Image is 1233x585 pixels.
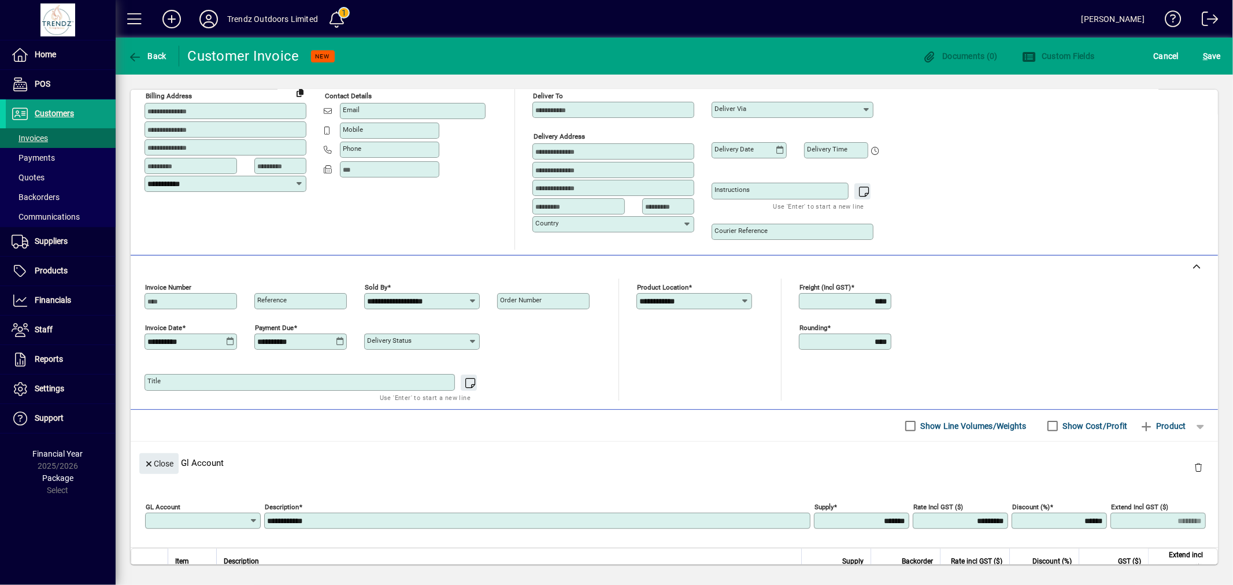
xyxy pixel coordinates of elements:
[1184,453,1212,481] button: Delete
[1082,10,1145,28] div: [PERSON_NAME]
[1184,462,1212,472] app-page-header-button: Delete
[35,79,50,88] span: POS
[12,212,80,221] span: Communications
[190,9,227,29] button: Profile
[136,458,182,468] app-page-header-button: Close
[1111,503,1168,511] mat-label: Extend incl GST ($)
[365,283,387,291] mat-label: Sold by
[1032,555,1072,568] span: Discount (%)
[6,375,116,403] a: Settings
[343,125,363,134] mat-label: Mobile
[799,324,827,332] mat-label: Rounding
[1156,2,1182,40] a: Knowledge Base
[714,186,750,194] mat-label: Instructions
[1200,46,1224,66] button: Save
[1134,416,1192,436] button: Product
[920,46,1001,66] button: Documents (0)
[6,168,116,187] a: Quotes
[125,46,169,66] button: Back
[35,325,53,334] span: Staff
[1203,47,1221,65] span: ave
[913,503,963,511] mat-label: Rate incl GST ($)
[814,503,834,511] mat-label: Supply
[12,192,60,202] span: Backorders
[714,145,754,153] mat-label: Delivery date
[12,153,55,162] span: Payments
[35,384,64,393] span: Settings
[6,70,116,99] a: POS
[799,283,851,291] mat-label: Freight (incl GST)
[6,148,116,168] a: Payments
[35,236,68,246] span: Suppliers
[714,105,746,113] mat-label: Deliver via
[227,10,318,28] div: Trendz Outdoors Limited
[144,454,174,473] span: Close
[535,219,558,227] mat-label: Country
[6,286,116,315] a: Financials
[951,555,1002,568] span: Rate incl GST ($)
[6,257,116,286] a: Products
[153,9,190,29] button: Add
[35,413,64,423] span: Support
[367,336,412,345] mat-label: Delivery status
[35,295,71,305] span: Financials
[1012,503,1050,511] mat-label: Discount (%)
[145,283,191,291] mat-label: Invoice number
[807,145,847,153] mat-label: Delivery time
[1156,549,1203,574] span: Extend incl GST ($)
[6,128,116,148] a: Invoices
[175,555,189,568] span: Item
[35,266,68,275] span: Products
[116,46,179,66] app-page-header-button: Back
[35,50,56,59] span: Home
[131,442,1218,484] div: Gl Account
[1139,417,1186,435] span: Product
[6,404,116,433] a: Support
[35,109,74,118] span: Customers
[6,40,116,69] a: Home
[1019,46,1098,66] button: Custom Fields
[12,173,45,182] span: Quotes
[6,227,116,256] a: Suppliers
[6,316,116,345] a: Staff
[1203,51,1208,61] span: S
[257,296,287,304] mat-label: Reference
[1061,420,1128,432] label: Show Cost/Profit
[188,47,299,65] div: Customer Invoice
[1022,51,1095,61] span: Custom Fields
[12,134,48,143] span: Invoices
[316,53,330,60] span: NEW
[145,324,182,332] mat-label: Invoice date
[637,283,688,291] mat-label: Product location
[291,83,309,102] button: Copy to Delivery address
[6,207,116,227] a: Communications
[265,503,299,511] mat-label: Description
[842,555,864,568] span: Supply
[42,473,73,483] span: Package
[902,555,933,568] span: Backorder
[1118,555,1141,568] span: GST ($)
[139,453,179,474] button: Close
[1154,47,1179,65] span: Cancel
[6,187,116,207] a: Backorders
[923,51,998,61] span: Documents (0)
[33,449,83,458] span: Financial Year
[146,503,180,511] mat-label: GL Account
[6,345,116,374] a: Reports
[1151,46,1182,66] button: Cancel
[147,377,161,385] mat-label: Title
[128,51,166,61] span: Back
[500,296,542,304] mat-label: Order number
[343,145,361,153] mat-label: Phone
[380,391,471,404] mat-hint: Use 'Enter' to start a new line
[1193,2,1219,40] a: Logout
[343,106,360,114] mat-label: Email
[224,555,259,568] span: Description
[919,420,1027,432] label: Show Line Volumes/Weights
[35,354,63,364] span: Reports
[773,199,864,213] mat-hint: Use 'Enter' to start a new line
[255,324,294,332] mat-label: Payment due
[714,227,768,235] mat-label: Courier Reference
[533,92,563,100] mat-label: Deliver To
